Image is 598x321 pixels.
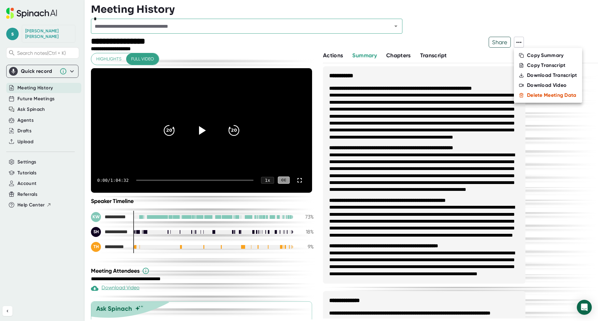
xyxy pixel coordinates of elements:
[527,92,577,98] div: Delete Meeting Data
[527,62,566,68] div: Copy Transcript
[527,52,564,59] div: Copy Summary
[527,82,567,88] div: Download Video
[527,72,577,78] div: Download Transcript
[577,300,592,315] div: Open Intercom Messenger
